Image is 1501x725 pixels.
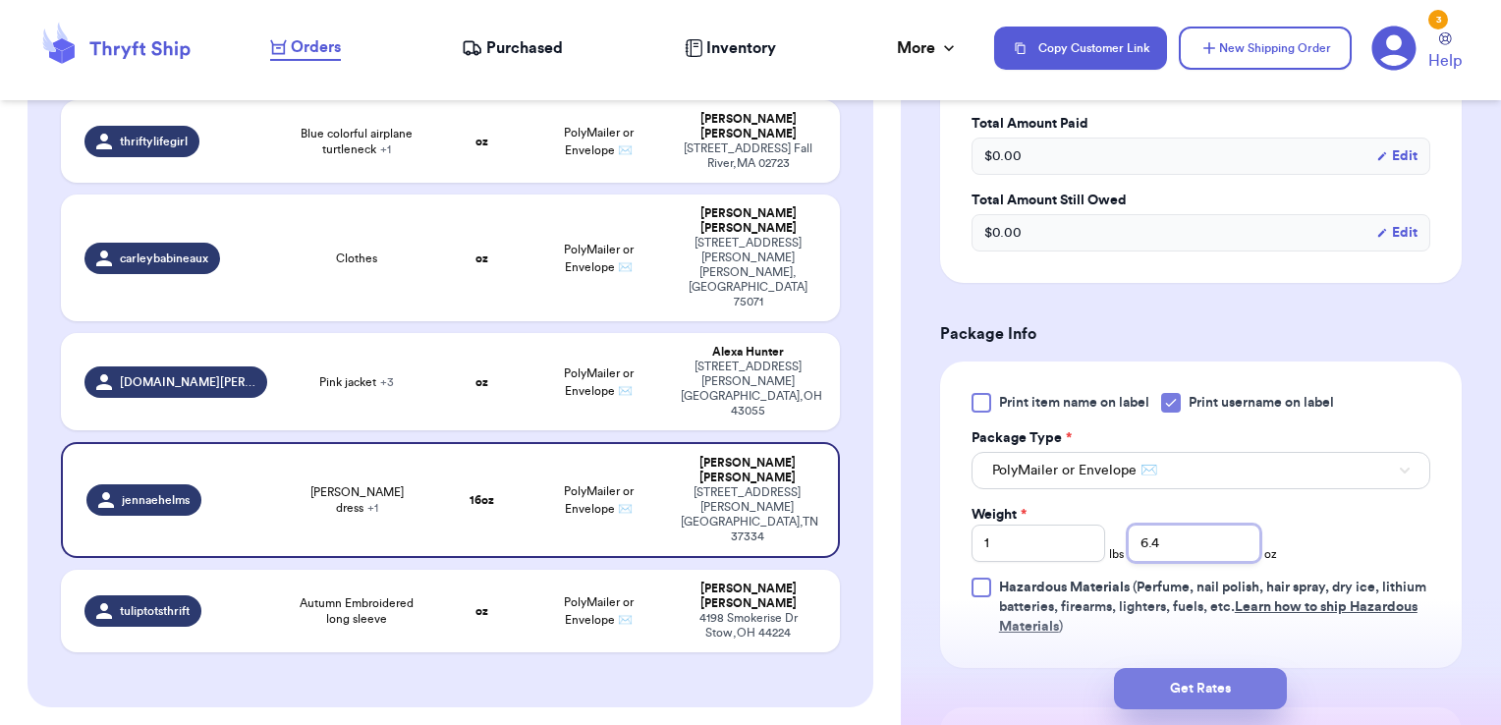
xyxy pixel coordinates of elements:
[120,251,208,266] span: carleybabineaux
[681,611,817,641] div: 4198 Smokerise Dr Stow , OH 44224
[984,146,1022,166] span: $ 0.00
[270,35,341,61] a: Orders
[685,36,776,60] a: Inventory
[1179,27,1352,70] button: New Shipping Order
[681,112,817,141] div: [PERSON_NAME] [PERSON_NAME]
[972,114,1430,134] label: Total Amount Paid
[1264,546,1277,562] span: oz
[1371,26,1417,71] a: 3
[380,376,394,388] span: + 3
[475,605,488,617] strong: oz
[999,393,1149,413] span: Print item name on label
[564,485,634,515] span: PolyMailer or Envelope ✉️
[972,505,1027,525] label: Weight
[291,484,423,516] span: [PERSON_NAME] dress
[1428,10,1448,29] div: 3
[564,244,634,273] span: PolyMailer or Envelope ✉️
[681,141,817,171] div: [STREET_ADDRESS] Fall River , MA 02723
[120,134,188,149] span: thriftylifegirl
[681,582,817,611] div: [PERSON_NAME] [PERSON_NAME]
[1428,49,1462,73] span: Help
[1189,393,1334,413] span: Print username on label
[122,492,190,508] span: jennaehelms
[564,127,634,156] span: PolyMailer or Envelope ✉️
[706,36,776,60] span: Inventory
[470,494,494,506] strong: 16 oz
[972,452,1430,489] button: PolyMailer or Envelope ✉️
[475,252,488,264] strong: oz
[984,223,1022,243] span: $ 0.00
[367,502,378,514] span: + 1
[681,236,817,309] div: [STREET_ADDRESS][PERSON_NAME] [PERSON_NAME] , [GEOGRAPHIC_DATA] 75071
[1376,223,1418,243] button: Edit
[336,251,377,266] span: Clothes
[380,143,391,155] span: + 1
[120,603,190,619] span: tuliptotsthrift
[940,322,1462,346] h3: Package Info
[681,456,815,485] div: [PERSON_NAME] [PERSON_NAME]
[291,35,341,59] span: Orders
[999,581,1426,634] span: (Perfume, nail polish, hair spray, dry ice, lithium batteries, firearms, lighters, fuels, etc. )
[1428,32,1462,73] a: Help
[486,36,563,60] span: Purchased
[1109,546,1124,562] span: lbs
[992,461,1157,480] span: PolyMailer or Envelope ✉️
[1376,146,1418,166] button: Edit
[564,596,634,626] span: PolyMailer or Envelope ✉️
[681,345,817,360] div: Alexa Hunter
[1114,668,1287,709] button: Get Rates
[462,36,563,60] a: Purchased
[681,485,815,544] div: [STREET_ADDRESS][PERSON_NAME] [GEOGRAPHIC_DATA] , TN 37334
[972,191,1430,210] label: Total Amount Still Owed
[475,136,488,147] strong: oz
[564,367,634,397] span: PolyMailer or Envelope ✉️
[291,595,423,627] span: Autumn Embroidered long sleeve
[994,27,1167,70] button: Copy Customer Link
[681,360,817,418] div: [STREET_ADDRESS][PERSON_NAME] [GEOGRAPHIC_DATA] , OH 43055
[319,374,394,390] span: Pink jacket
[291,126,423,157] span: Blue colorful airplane turtleneck
[999,581,1130,594] span: Hazardous Materials
[897,36,959,60] div: More
[972,428,1072,448] label: Package Type
[475,376,488,388] strong: oz
[120,374,255,390] span: [DOMAIN_NAME][PERSON_NAME]
[681,206,817,236] div: [PERSON_NAME] [PERSON_NAME]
